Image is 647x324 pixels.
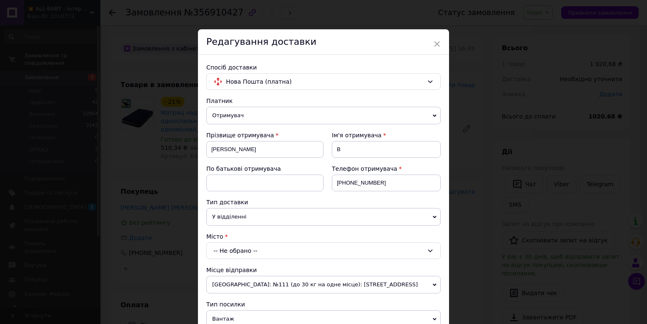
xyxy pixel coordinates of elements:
[206,208,441,226] span: У відділенні
[206,98,233,104] span: Платник
[206,242,441,259] div: -- Не обрано --
[206,107,441,124] span: Отримувач
[206,165,281,172] span: По батькові отримувача
[206,132,274,139] span: Прізвище отримувача
[206,267,257,273] span: Місце відправки
[206,276,441,293] span: [GEOGRAPHIC_DATA]: №111 (до 30 кг на одне місце): [STREET_ADDRESS]
[332,175,441,191] input: +380
[206,301,245,308] span: Тип посилки
[226,77,424,86] span: Нова Пошта (платна)
[332,165,397,172] span: Телефон отримувача
[206,63,441,72] div: Спосіб доставки
[332,132,382,139] span: Ім'я отримувача
[206,199,248,206] span: Тип доставки
[198,29,449,55] div: Редагування доставки
[206,232,441,241] div: Місто
[433,37,441,51] span: ×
